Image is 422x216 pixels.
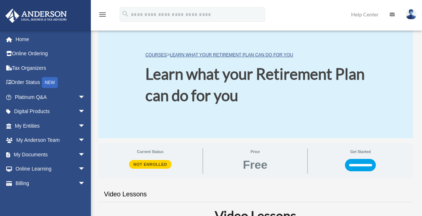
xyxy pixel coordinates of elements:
span: arrow_drop_down [78,90,93,105]
a: Online Ordering [5,47,96,61]
a: Video Lessons [98,184,153,205]
a: Digital Productsarrow_drop_down [5,104,96,119]
a: Learn what your Retirement Plan can do for you [170,52,293,57]
a: Platinum Q&Aarrow_drop_down [5,90,96,104]
span: Free [243,159,268,171]
a: Events Calendar [5,191,96,205]
a: Order StatusNEW [5,75,96,90]
a: Billingarrow_drop_down [5,176,96,191]
a: My Entitiesarrow_drop_down [5,119,96,133]
a: My Documentsarrow_drop_down [5,147,96,162]
span: arrow_drop_down [78,119,93,133]
a: My Anderson Teamarrow_drop_down [5,133,96,148]
span: Get Started [313,148,408,155]
i: search [121,10,129,18]
span: arrow_drop_down [78,147,93,162]
a: COURSES [145,52,167,57]
span: arrow_drop_down [78,104,93,119]
i: menu [98,10,107,19]
p: > [145,50,366,59]
div: NEW [42,77,58,88]
span: Current Status [103,148,197,155]
span: Price [208,148,302,155]
span: arrow_drop_down [78,176,93,191]
a: Home [5,32,96,47]
img: Anderson Advisors Platinum Portal [3,9,69,23]
a: Tax Organizers [5,61,96,75]
h1: Learn what your Retirement Plan can do for you [145,63,366,106]
img: User Pic [406,9,417,20]
span: arrow_drop_down [78,162,93,177]
a: Online Learningarrow_drop_down [5,162,96,176]
span: arrow_drop_down [78,133,93,148]
span: Not Enrolled [129,160,172,169]
a: menu [98,13,107,19]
